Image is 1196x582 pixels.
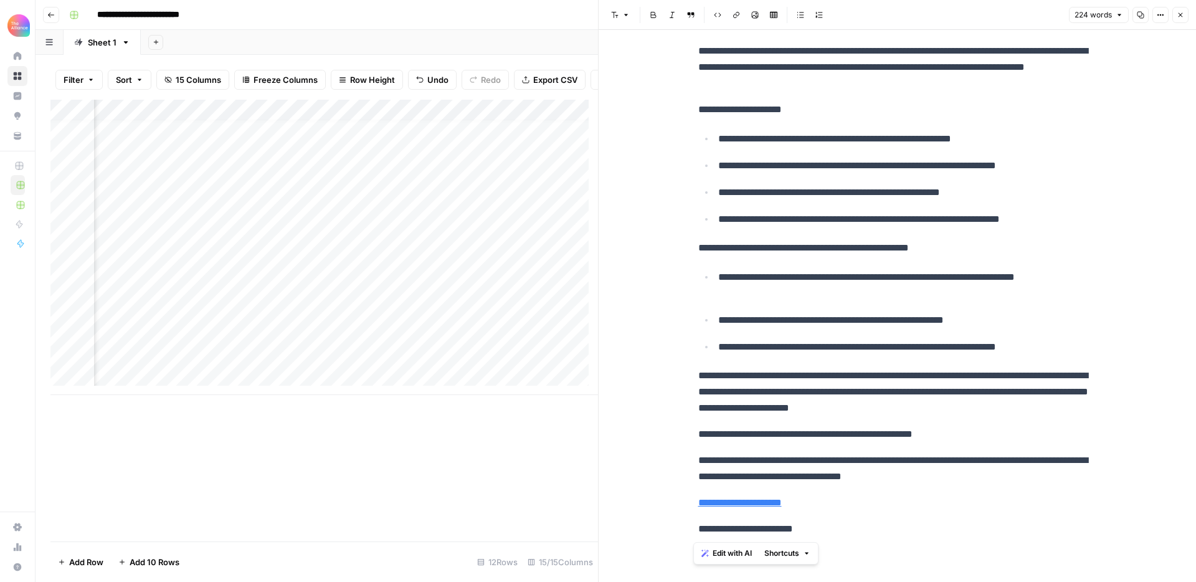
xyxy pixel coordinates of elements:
[55,70,103,90] button: Filter
[234,70,326,90] button: Freeze Columns
[523,552,598,572] div: 15/15 Columns
[1069,7,1129,23] button: 224 words
[472,552,523,572] div: 12 Rows
[7,10,27,41] button: Workspace: Alliance
[130,556,179,568] span: Add 10 Rows
[408,70,457,90] button: Undo
[64,30,141,55] a: Sheet 1
[7,106,27,126] a: Opportunities
[64,74,83,86] span: Filter
[481,74,501,86] span: Redo
[462,70,509,90] button: Redo
[759,545,815,561] button: Shortcuts
[713,548,752,559] span: Edit with AI
[427,74,448,86] span: Undo
[88,36,116,49] div: Sheet 1
[111,552,187,572] button: Add 10 Rows
[7,557,27,577] button: Help + Support
[7,126,27,146] a: Your Data
[533,74,577,86] span: Export CSV
[7,86,27,106] a: Insights
[156,70,229,90] button: 15 Columns
[514,70,586,90] button: Export CSV
[696,545,757,561] button: Edit with AI
[69,556,103,568] span: Add Row
[331,70,403,90] button: Row Height
[7,517,27,537] a: Settings
[254,74,318,86] span: Freeze Columns
[108,70,151,90] button: Sort
[350,74,395,86] span: Row Height
[764,548,799,559] span: Shortcuts
[176,74,221,86] span: 15 Columns
[7,66,27,86] a: Browse
[1075,9,1112,21] span: 224 words
[7,14,30,37] img: Alliance Logo
[116,74,132,86] span: Sort
[50,552,111,572] button: Add Row
[7,537,27,557] a: Usage
[7,46,27,66] a: Home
